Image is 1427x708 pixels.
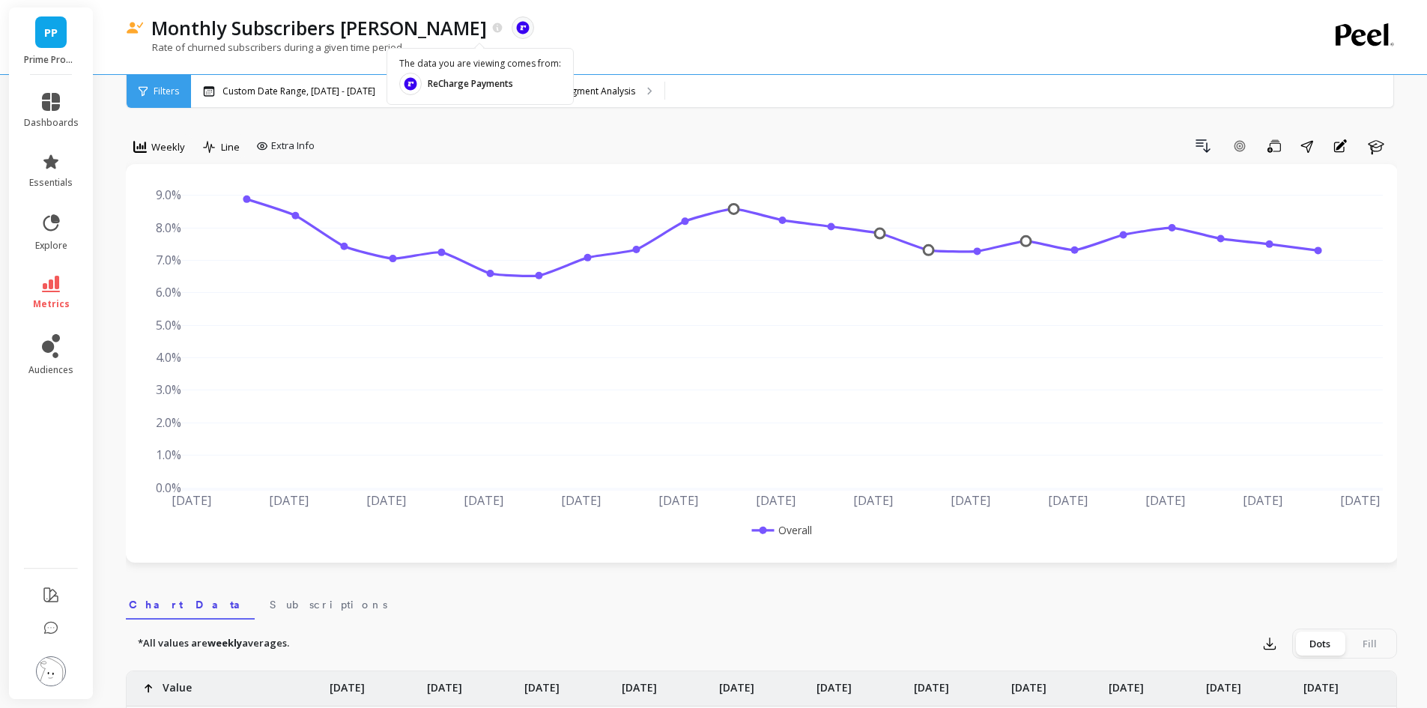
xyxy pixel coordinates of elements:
[33,298,70,310] span: metrics
[1295,632,1345,656] div: Dots
[126,40,402,54] p: Rate of churned subscribers during a given time period
[151,15,487,40] p: Monthly Subscribers Churn Rate
[221,140,240,154] span: Line
[1206,671,1241,695] p: [DATE]
[29,177,73,189] span: essentials
[154,85,179,97] span: Filters
[1109,671,1144,695] p: [DATE]
[129,597,252,612] span: Chart Data
[28,364,73,376] span: audiences
[330,671,365,695] p: [DATE]
[24,54,79,66] p: Prime Prometics™
[1303,671,1339,695] p: [DATE]
[622,671,657,695] p: [DATE]
[222,85,375,97] p: Custom Date Range, [DATE] - [DATE]
[524,671,560,695] p: [DATE]
[271,139,315,154] span: Extra Info
[24,117,79,129] span: dashboards
[914,671,949,695] p: [DATE]
[427,671,462,695] p: [DATE]
[1345,632,1394,656] div: Fill
[207,636,242,650] strong: weekly
[270,597,387,612] span: Subscriptions
[44,24,58,41] span: PP
[138,636,289,651] p: *All values are averages.
[1011,671,1046,695] p: [DATE]
[816,671,852,695] p: [DATE]
[151,140,185,154] span: Weekly
[126,22,144,34] img: header icon
[35,240,67,252] span: explore
[163,671,192,695] p: Value
[126,585,1397,620] nav: Tabs
[562,85,635,97] p: Segment Analysis
[36,656,66,686] img: profile picture
[719,671,754,695] p: [DATE]
[419,84,501,98] div: Monthly Churn Rate
[516,21,530,34] img: api.recharge.svg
